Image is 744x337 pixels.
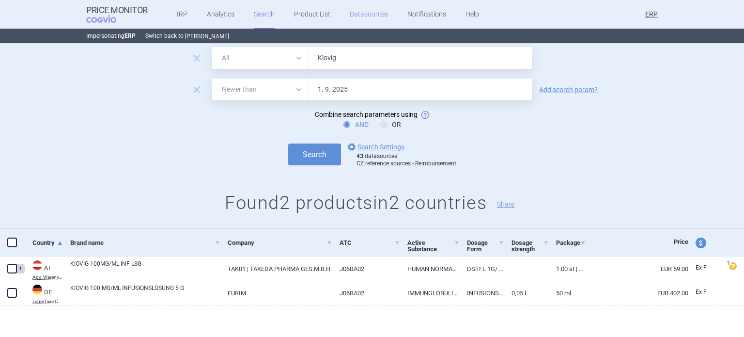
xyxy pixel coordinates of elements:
span: Ex-factory price [696,289,707,295]
span: Combine search parameters using [315,111,418,118]
a: EUR 59.00 [586,257,688,281]
img: Austria [32,260,42,270]
div: datasources CZ reference sources - Reimbursement [356,153,456,168]
span: Ex-factory price [696,264,707,271]
a: Price MonitorCOGVIO [86,5,148,24]
a: IMMUNGLOBULIN VOM MENSCHEN 5 G [400,281,460,305]
strong: Price Monitor [86,5,148,15]
a: KIOVIG 100 MG/ML INFUSIONSLÖSUNG 5 G [70,284,220,301]
span: ? [725,260,731,266]
a: 50 ml [549,281,586,305]
a: J06BA02 [332,257,401,281]
a: INFUSIONSFLASCHEN [460,281,504,305]
a: ATATApo-Warenv.III [25,259,63,280]
p: Impersonating Switch back to [86,29,658,43]
span: Price [674,238,688,245]
button: Search [288,144,341,165]
a: Search Settings [346,141,404,153]
a: 1.00 ST | Stück [549,257,586,281]
a: DSTFL 1G/ 10ML [460,257,504,281]
a: Ex-F [688,285,724,300]
a: ATC [340,231,401,255]
label: AND [343,120,369,129]
strong: ERP [124,32,136,39]
a: Active Substance [407,231,460,261]
a: Ex-F [688,261,724,275]
abbr: LauerTaxe CGM — Complex database for German drug information provided by commercial provider CGM ... [32,299,63,304]
a: Company [228,231,332,255]
a: Dosage Form [467,231,504,261]
a: Add search param? [539,86,598,93]
a: Brand name [70,231,220,255]
button: [PERSON_NAME] [185,32,229,40]
a: ? [729,262,741,270]
a: HUMAN NORMAL IMMUNOGLOBULIN (IVIG) [400,257,460,281]
strong: 43 [356,153,363,160]
span: COGVIO [86,15,130,23]
a: DEDELauerTaxe CGM [25,284,63,304]
button: Share [497,201,514,208]
img: Germany [32,285,42,294]
a: Package [556,231,586,255]
a: TAK01 | TAKEDA PHARMA GES.M.B.H. [220,257,332,281]
a: KIOVIG 100MG/ML INF-LSG [70,259,220,277]
a: EURIM [220,281,332,305]
a: J06BA02 [332,281,401,305]
a: Dosage strength [511,231,549,261]
div: 1 [16,264,25,273]
a: 0,05 l [504,281,549,305]
label: OR [380,120,401,129]
abbr: Apo-Warenv.III — Apothekerverlag Warenverzeichnis. Online database developed by the Österreichisc... [32,275,63,280]
a: Country [32,231,63,255]
a: EUR 402.00 [586,281,688,305]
